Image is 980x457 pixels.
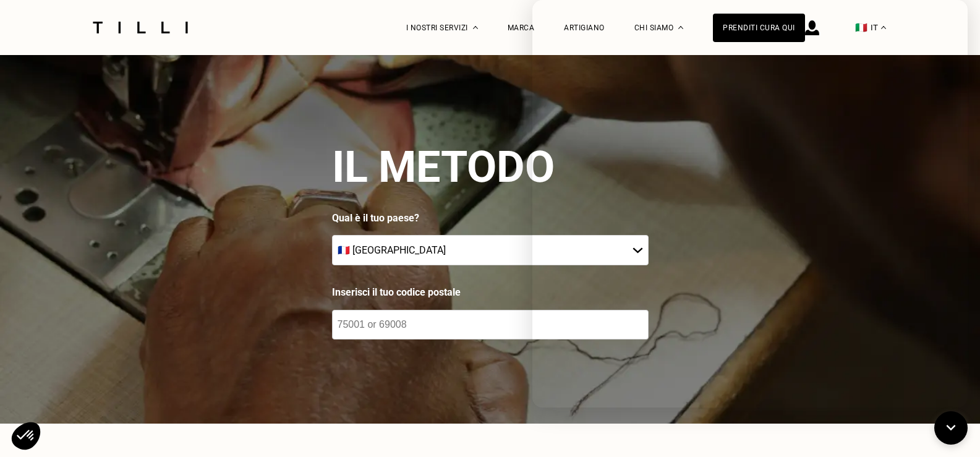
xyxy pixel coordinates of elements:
input: 75001 or 69008 [332,310,649,340]
img: Logo del servizio di sartoria Tilli [88,22,192,33]
label: Inserisci il tuo codice postale [332,285,649,300]
h2: Il metodo [332,142,555,192]
img: Menu a tendina [473,26,478,29]
a: Marca [508,23,535,32]
p: Qual è il tuo paese? [332,212,649,224]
